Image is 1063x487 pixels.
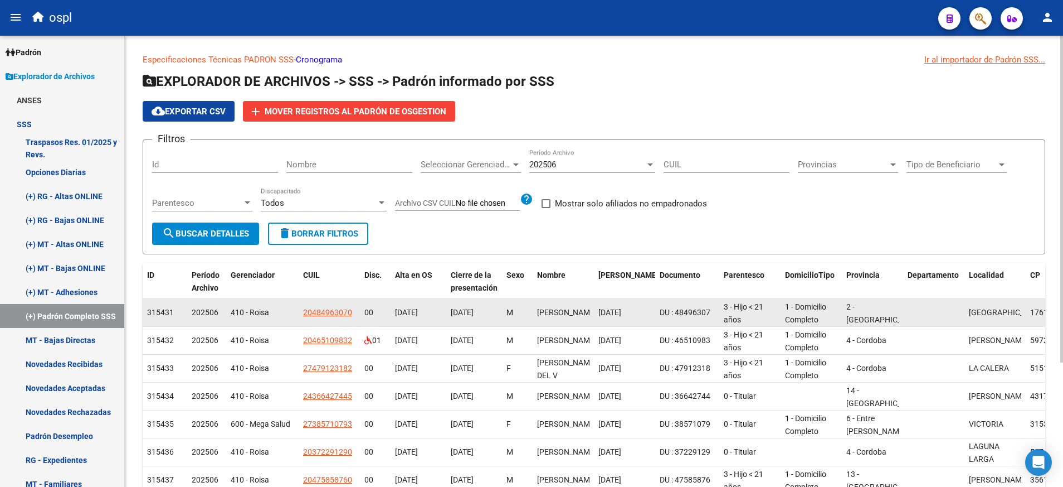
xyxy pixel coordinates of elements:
mat-icon: help [520,192,533,206]
span: 20475858760 [303,475,352,484]
span: 20465109832 [303,336,352,345]
span: [DATE] [451,308,474,317]
span: 20372291290 [303,447,352,456]
span: [DATE] [395,475,418,484]
div: 3561 [1030,474,1055,486]
div: 1761 [1030,306,1055,319]
span: 202506 [529,160,556,170]
span: 24366427445 [303,392,352,401]
mat-icon: menu [9,11,22,24]
span: CUIL [303,271,320,279]
span: 1 - Domicilio Completo [785,414,826,436]
span: Exportar CSV [152,107,226,117]
span: [DATE] [598,447,621,456]
span: [DATE] [451,447,474,456]
span: DU : 47585876 [660,475,710,484]
span: 202506 [192,364,218,373]
span: 410 - Roisa [231,475,269,484]
span: 4 - Cordoba [846,447,886,456]
span: 315435 [147,420,174,428]
button: Borrar Filtros [268,223,368,245]
span: 27479123182 [303,364,352,373]
button: Mover registros al PADRÓN de OsGestion [243,101,455,122]
span: 14 - [GEOGRAPHIC_DATA] [846,386,921,408]
datatable-header-cell: Período Archivo [187,263,226,300]
span: Nombre [537,271,565,279]
span: VICTORIA [969,420,1003,428]
datatable-header-cell: Sexo [502,263,533,300]
span: [PERSON_NAME] [969,392,1028,401]
span: [DATE] [395,420,418,428]
span: [DATE] [598,475,621,484]
datatable-header-cell: Departamento [903,263,964,300]
datatable-header-cell: Provincia [842,263,903,300]
span: [PERSON_NAME] [537,420,597,428]
datatable-header-cell: Fecha Nac. [594,263,655,300]
span: DU : 37229129 [660,447,710,456]
span: Borrar Filtros [278,229,358,239]
h3: Filtros [152,131,191,147]
datatable-header-cell: DomicilioTipo [781,263,842,300]
datatable-header-cell: Nombre [533,263,594,300]
span: [PERSON_NAME] [969,336,1028,345]
span: 1 - Domicilio Completo [785,330,826,352]
div: 00 [364,418,386,431]
span: Explorador de Archivos [6,70,95,83]
span: 202506 [192,308,218,317]
span: Padrón [6,46,41,59]
span: Provincia [846,271,880,279]
span: 27385710793 [303,420,352,428]
a: Cronograma [296,55,342,65]
div: Open Intercom Messenger [1025,449,1052,476]
span: 0 - Titular [724,392,756,401]
span: 202506 [192,420,218,428]
span: Todos [261,198,284,208]
span: [GEOGRAPHIC_DATA] [969,308,1044,317]
span: 202506 [192,475,218,484]
mat-icon: person [1041,11,1054,24]
span: [DATE] [395,447,418,456]
span: LAGUNA LARGA [969,442,999,464]
span: 1 - Domicilio Completo [785,302,826,324]
span: CP [1030,271,1040,279]
span: Buscar Detalles [162,229,249,239]
span: 315436 [147,447,174,456]
datatable-header-cell: Localidad [964,263,1026,300]
span: [DATE] [598,336,621,345]
span: 315431 [147,308,174,317]
span: [DATE] [451,475,474,484]
div: 00 [364,362,386,375]
span: 2 - [GEOGRAPHIC_DATA] [846,302,921,324]
span: [DATE] [598,420,621,428]
span: 202506 [192,392,218,401]
span: DomicilioTipo [785,271,835,279]
span: M [506,336,513,345]
span: M [506,392,513,401]
span: 410 - Roisa [231,447,269,456]
span: ospl [49,6,72,30]
span: M [506,475,513,484]
span: Parentesco [724,271,764,279]
span: DU : 36642744 [660,392,710,401]
div: 00 [364,390,386,403]
p: - [143,54,1045,66]
span: [DATE] [395,364,418,373]
span: Documento [660,271,700,279]
span: M [506,308,513,317]
span: Parentesco [152,198,242,208]
input: Archivo CSV CUIL [456,199,520,209]
span: [PERSON_NAME]. [598,271,661,279]
span: [PERSON_NAME] [537,447,597,456]
span: 6 - Entre [PERSON_NAME] [846,414,906,436]
mat-icon: cloud_download [152,104,165,118]
span: Período Archivo [192,271,220,292]
span: ID [147,271,154,279]
span: [PERSON_NAME] [537,336,597,345]
datatable-header-cell: Gerenciador [226,263,299,300]
span: [PERSON_NAME] [537,392,597,401]
a: Especificaciones Técnicas PADRON SSS [143,55,294,65]
span: 3 - Hijo < 21 años [724,330,763,352]
span: F [506,420,511,428]
span: DU : 46510983 [660,336,710,345]
span: 1 - Domicilio Completo [785,358,826,380]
